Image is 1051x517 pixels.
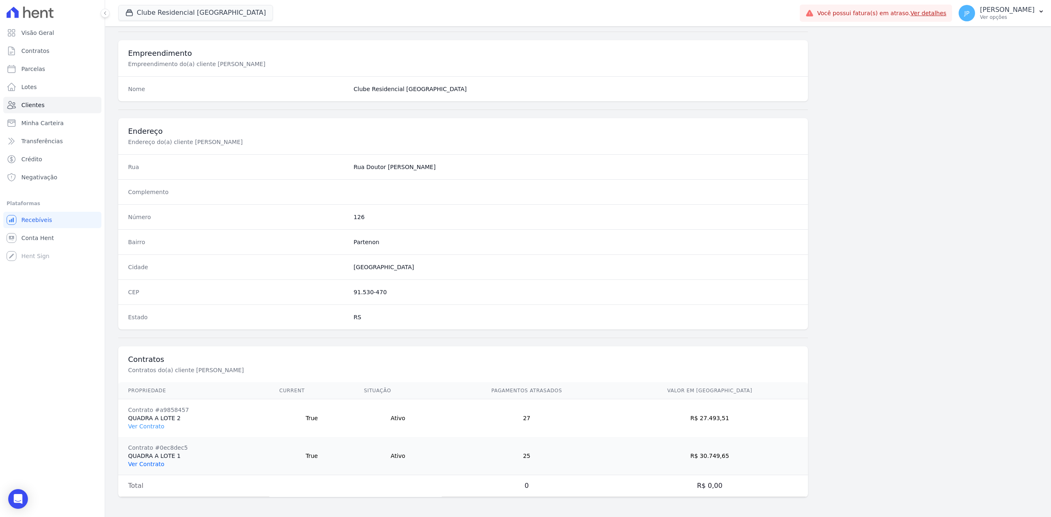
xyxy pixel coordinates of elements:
th: Situação [354,382,442,399]
th: Pagamentos Atrasados [442,382,611,399]
div: Open Intercom Messenger [8,489,28,509]
td: R$ 0,00 [611,475,808,497]
dt: Bairro [128,238,347,246]
td: 25 [442,437,611,475]
span: JP [964,10,970,16]
td: QUADRA A LOTE 2 [118,399,269,437]
span: Negativação [21,173,57,181]
th: Current [269,382,354,399]
a: Ver Contrato [128,423,164,430]
h3: Contratos [128,355,798,364]
p: Contratos do(a) cliente [PERSON_NAME] [128,366,404,374]
p: Endereço do(a) cliente [PERSON_NAME] [128,138,404,146]
a: Ver Contrato [128,461,164,467]
h3: Empreendimento [128,48,798,58]
span: Contratos [21,47,49,55]
span: Recebíveis [21,216,52,224]
dd: 126 [353,213,798,221]
a: Visão Geral [3,25,101,41]
a: Crédito [3,151,101,167]
span: Lotes [21,83,37,91]
p: Ver opções [980,14,1035,21]
td: QUADRA A LOTE 1 [118,437,269,475]
a: Contratos [3,43,101,59]
td: True [269,399,354,437]
dd: Partenon [353,238,798,246]
a: Clientes [3,97,101,113]
button: JP [PERSON_NAME] Ver opções [952,2,1051,25]
a: Recebíveis [3,212,101,228]
span: Transferências [21,137,63,145]
h3: Endereço [128,126,798,136]
p: Empreendimento do(a) cliente [PERSON_NAME] [128,60,404,68]
span: Visão Geral [21,29,54,37]
span: Conta Hent [21,234,54,242]
dt: Nome [128,85,347,93]
td: True [269,437,354,475]
dt: Estado [128,313,347,321]
a: Negativação [3,169,101,185]
a: Transferências [3,133,101,149]
td: Ativo [354,437,442,475]
dt: Rua [128,163,347,171]
a: Conta Hent [3,230,101,246]
span: Minha Carteira [21,119,64,127]
td: 0 [442,475,611,497]
dd: Clube Residencial [GEOGRAPHIC_DATA] [353,85,798,93]
div: Contrato #a9858457 [128,406,259,414]
td: R$ 30.749,65 [611,437,808,475]
dd: 91.530-470 [353,288,798,296]
span: Clientes [21,101,44,109]
th: Valor em [GEOGRAPHIC_DATA] [611,382,808,399]
dd: Rua Doutor [PERSON_NAME] [353,163,798,171]
a: Ver detalhes [911,10,947,16]
a: Lotes [3,79,101,95]
dt: Complemento [128,188,347,196]
dt: CEP [128,288,347,296]
span: Parcelas [21,65,45,73]
span: Crédito [21,155,42,163]
dd: RS [353,313,798,321]
td: 27 [442,399,611,437]
td: Ativo [354,399,442,437]
button: Clube Residencial [GEOGRAPHIC_DATA] [118,5,273,21]
div: Contrato #0ec8dec5 [128,444,259,452]
td: Total [118,475,269,497]
dd: [GEOGRAPHIC_DATA] [353,263,798,271]
a: Minha Carteira [3,115,101,131]
th: Propriedade [118,382,269,399]
span: Você possui fatura(s) em atraso. [817,9,946,18]
td: R$ 27.493,51 [611,399,808,437]
a: Parcelas [3,61,101,77]
div: Plataformas [7,199,98,208]
dt: Número [128,213,347,221]
p: [PERSON_NAME] [980,6,1035,14]
dt: Cidade [128,263,347,271]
